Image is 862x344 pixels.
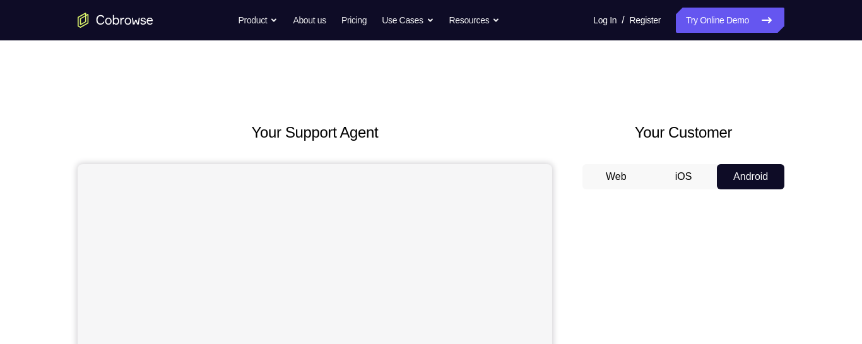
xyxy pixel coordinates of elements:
a: Try Online Demo [676,8,784,33]
span: / [622,13,624,28]
button: iOS [650,164,717,189]
button: Android [717,164,784,189]
h2: Your Support Agent [78,121,552,144]
button: Resources [449,8,500,33]
a: Log In [593,8,617,33]
a: About us [293,8,326,33]
button: Web [582,164,650,189]
button: Product [239,8,278,33]
a: Go to the home page [78,13,153,28]
a: Pricing [341,8,367,33]
h2: Your Customer [582,121,784,144]
button: Use Cases [382,8,434,33]
a: Register [630,8,661,33]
